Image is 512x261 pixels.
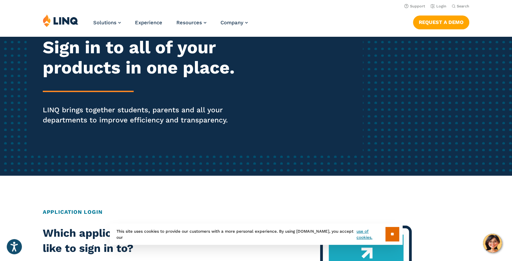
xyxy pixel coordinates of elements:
span: Solutions [93,20,116,26]
button: Open Search Bar [452,4,469,9]
span: Search [457,4,469,8]
button: Hello, have a question? Let’s chat. [483,234,502,253]
nav: Button Navigation [413,14,469,29]
a: Request a Demo [413,16,469,29]
span: Company [220,20,243,26]
a: Experience [135,20,162,26]
div: This site uses cookies to provide our customers with a more personal experience. By using [DOMAIN... [110,224,403,245]
img: LINQ | K‑12 Software [43,14,78,27]
span: Resources [176,20,202,26]
a: Company [220,20,248,26]
h2: Which application would you like to sign in to? [43,226,213,256]
nav: Primary Navigation [93,14,248,36]
a: Resources [176,20,206,26]
p: LINQ brings together students, parents and all your departments to improve efficiency and transpa... [43,105,240,125]
a: Login [431,4,446,8]
h2: Sign in to all of your products in one place. [43,37,240,78]
a: use of cookies. [356,228,385,240]
a: Solutions [93,20,121,26]
a: Support [404,4,425,8]
h2: Application Login [43,208,469,216]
